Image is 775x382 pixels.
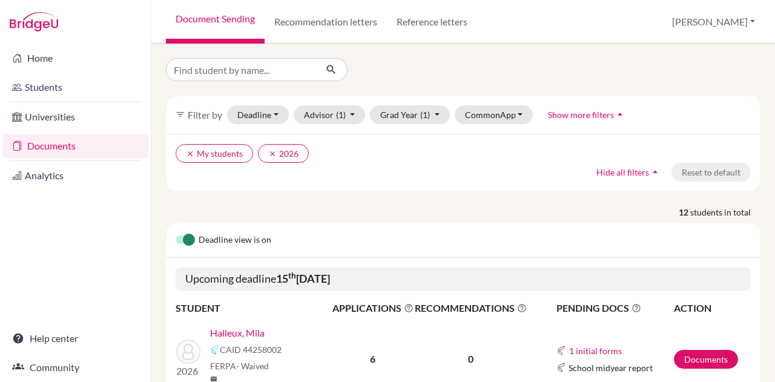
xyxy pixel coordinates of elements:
[614,108,626,120] i: arrow_drop_up
[236,361,269,371] span: - Waived
[188,109,222,120] span: Filter by
[2,46,148,70] a: Home
[294,105,366,124] button: Advisor(1)
[2,326,148,351] a: Help center
[276,272,330,285] b: 15 [DATE]
[370,105,450,124] button: Grad Year(1)
[176,340,200,364] img: Halleux, Mila
[210,345,220,355] img: Common App logo
[679,206,690,219] strong: 12
[690,206,760,219] span: students in total
[415,301,527,315] span: RECOMMENDATIONS
[455,105,533,124] button: CommonApp
[556,363,566,372] img: Common App logo
[176,300,332,316] th: STUDENT
[569,344,622,358] button: 1 initial forms
[2,134,148,158] a: Documents
[332,301,414,315] span: APPLICATIONS
[420,110,430,120] span: (1)
[186,150,194,158] i: clear
[569,361,653,374] span: School midyear report
[671,163,751,182] button: Reset to default
[10,12,58,31] img: Bridge-U
[176,110,185,119] i: filter_list
[415,352,527,366] p: 0
[673,300,751,316] th: ACTION
[596,167,649,177] span: Hide all filters
[268,150,277,158] i: clear
[667,10,760,33] button: [PERSON_NAME]
[2,355,148,380] a: Community
[2,105,148,129] a: Universities
[370,353,375,364] b: 6
[199,233,271,248] span: Deadline view is on
[538,105,636,124] button: Show more filtersarrow_drop_up
[227,105,289,124] button: Deadline
[2,75,148,99] a: Students
[548,110,614,120] span: Show more filters
[258,144,309,163] button: clear2026
[210,326,265,340] a: Halleux, Mila
[556,301,673,315] span: PENDING DOCS
[176,144,253,163] button: clearMy students
[556,346,566,355] img: Common App logo
[166,58,316,81] input: Find student by name...
[210,360,269,372] span: FERPA
[288,271,296,280] sup: th
[176,364,200,378] p: 2026
[336,110,346,120] span: (1)
[674,350,738,369] a: Documents
[586,163,671,182] button: Hide all filtersarrow_drop_up
[649,166,661,178] i: arrow_drop_up
[2,163,148,188] a: Analytics
[176,268,751,291] h5: Upcoming deadline
[220,343,282,356] span: CAID 44258002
